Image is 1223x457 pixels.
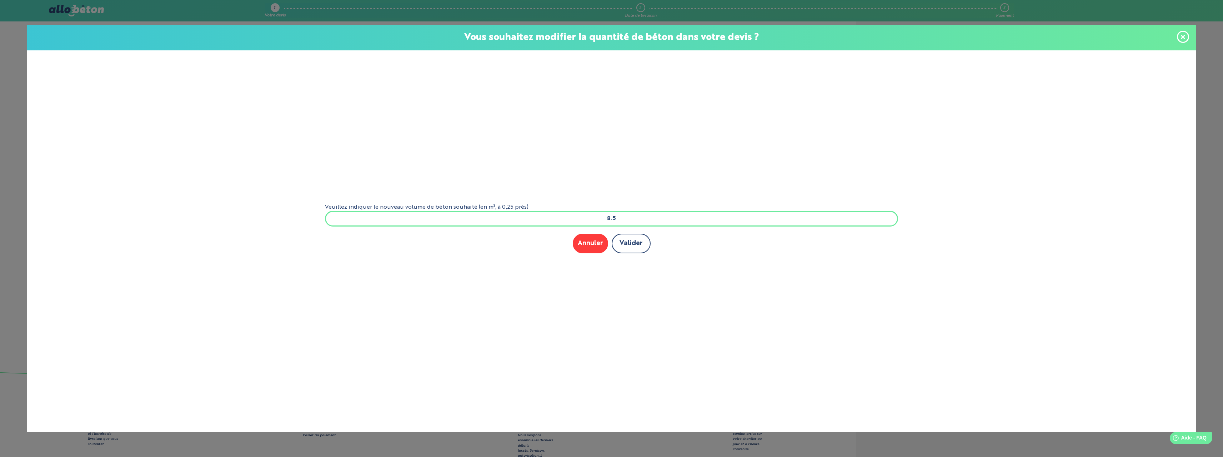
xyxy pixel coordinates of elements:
[325,204,898,210] label: Veuillez indiquer le nouveau volume de béton souhaité (en m³, à 0,25 près)
[612,234,651,253] button: Valider
[325,211,898,227] input: xxx
[34,32,1189,43] p: Vous souhaitez modifier la quantité de béton dans votre devis ?
[1159,429,1215,449] iframe: Help widget launcher
[573,234,608,253] button: Annuler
